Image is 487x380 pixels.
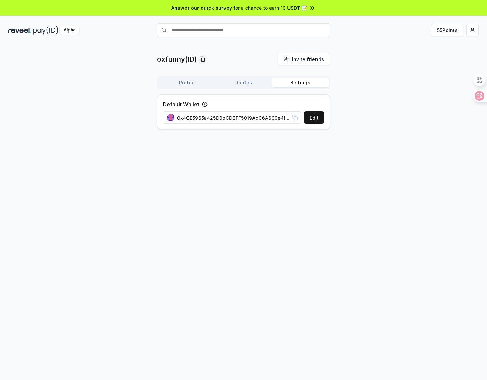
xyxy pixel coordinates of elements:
[171,4,232,11] span: Answer our quick survey
[431,24,463,36] button: 55Points
[215,78,272,87] button: Routes
[8,26,31,35] img: reveel_dark
[177,114,290,121] span: 0x4CE5965a425D0bCD8FF5019Ad06A699e4fCCb508
[233,4,307,11] span: for a chance to earn 10 USDT 📝
[163,100,199,109] label: Default Wallet
[272,78,329,87] button: Settings
[60,26,79,35] div: Alpha
[304,111,324,124] button: Edit
[33,26,58,35] img: pay_id
[158,78,215,87] button: Profile
[292,56,324,63] span: Invite friends
[278,53,330,65] button: Invite friends
[157,54,197,64] p: oxfunny(ID)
